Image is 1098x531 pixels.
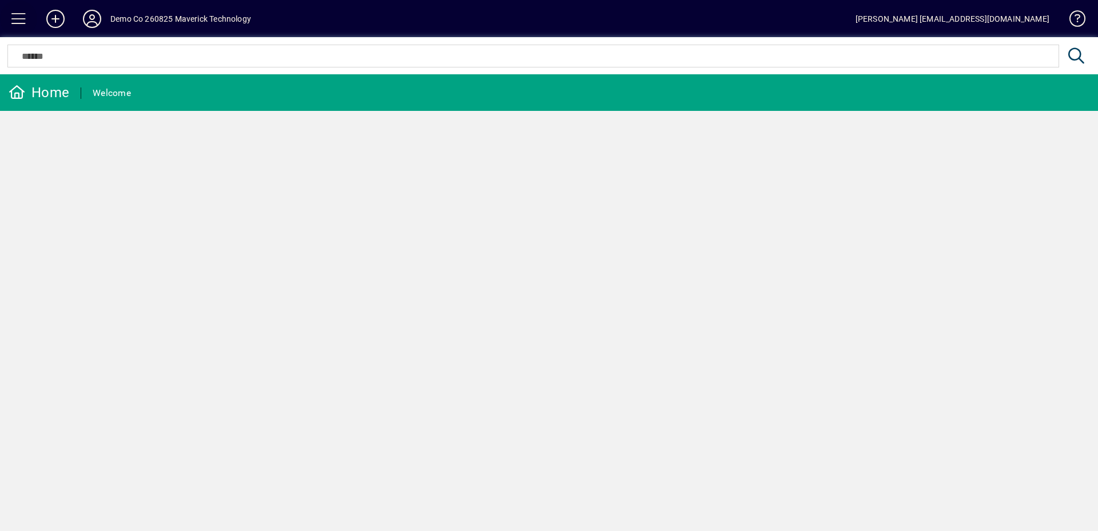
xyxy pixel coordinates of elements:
[1061,2,1084,39] a: Knowledge Base
[93,84,131,102] div: Welcome
[37,9,74,29] button: Add
[74,9,110,29] button: Profile
[110,10,251,28] div: Demo Co 260825 Maverick Technology
[856,10,1049,28] div: [PERSON_NAME] [EMAIL_ADDRESS][DOMAIN_NAME]
[9,83,69,102] div: Home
